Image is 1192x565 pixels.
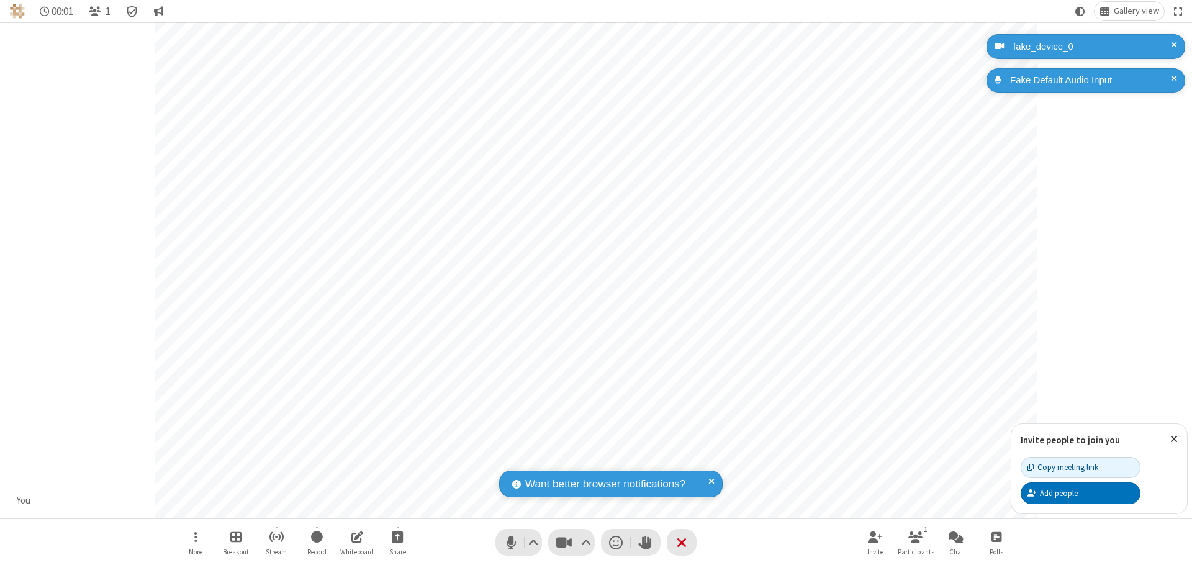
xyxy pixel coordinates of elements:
[937,525,975,560] button: Open chat
[258,525,295,560] button: Start streaming
[1027,461,1098,473] div: Copy meeting link
[10,4,25,19] img: QA Selenium DO NOT DELETE OR CHANGE
[578,529,595,556] button: Video setting
[949,548,964,556] span: Chat
[1006,73,1176,88] div: Fake Default Audio Input
[338,525,376,560] button: Open shared whiteboard
[601,529,631,556] button: Send a reaction
[1161,424,1187,454] button: Close popover
[340,548,374,556] span: Whiteboard
[631,529,661,556] button: Raise hand
[1021,457,1140,478] button: Copy meeting link
[978,525,1015,560] button: Open poll
[83,2,115,20] button: Open participant list
[307,548,327,556] span: Record
[897,525,934,560] button: Open participant list
[990,548,1003,556] span: Polls
[667,529,697,556] button: End or leave meeting
[266,548,287,556] span: Stream
[1169,2,1188,20] button: Fullscreen
[1114,6,1159,16] span: Gallery view
[921,524,931,535] div: 1
[106,6,111,17] span: 1
[12,494,35,508] div: You
[148,2,168,20] button: Conversation
[120,2,144,20] div: Meeting details Encryption enabled
[189,548,202,556] span: More
[898,548,934,556] span: Participants
[223,548,249,556] span: Breakout
[1095,2,1164,20] button: Change layout
[35,2,79,20] div: Timer
[217,525,255,560] button: Manage Breakout Rooms
[857,525,894,560] button: Invite participants (⌘+Shift+I)
[495,529,542,556] button: Mute (⌘+Shift+A)
[1021,482,1140,504] button: Add people
[1021,434,1120,446] label: Invite people to join you
[867,548,883,556] span: Invite
[52,6,73,17] span: 00:01
[389,548,406,556] span: Share
[548,529,595,556] button: Stop video (⌘+Shift+V)
[298,525,335,560] button: Start recording
[379,525,416,560] button: Start sharing
[1009,40,1176,54] div: fake_device_0
[525,476,685,492] span: Want better browser notifications?
[1070,2,1090,20] button: Using system theme
[525,529,542,556] button: Audio settings
[177,525,214,560] button: Open menu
